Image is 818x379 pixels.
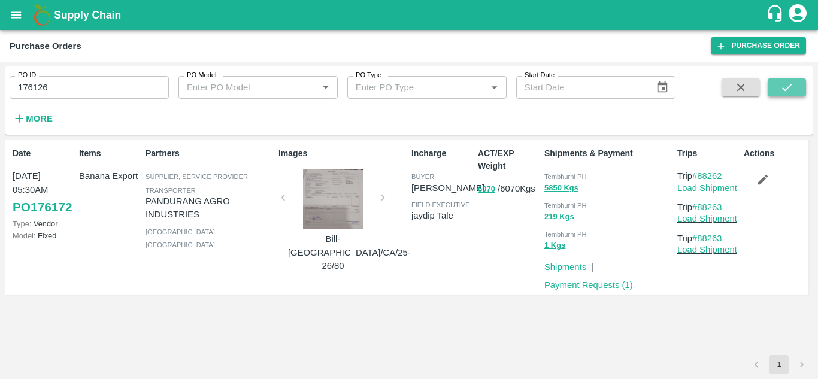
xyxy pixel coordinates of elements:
p: Trips [677,147,739,160]
span: Model: [13,231,35,240]
div: account of current user [787,2,808,28]
a: Load Shipment [677,214,737,223]
a: Purchase Order [711,37,806,54]
a: #88262 [692,171,722,181]
span: Type: [13,219,31,228]
a: Load Shipment [677,245,737,254]
button: Open [318,80,334,95]
button: 219 Kgs [544,210,574,224]
p: ACT/EXP Weight [478,147,540,172]
div: | [586,256,593,274]
input: Enter PO ID [10,76,169,99]
p: PANDURANG AGRO INDUSTRIES [146,195,274,222]
p: Trip [677,201,739,214]
span: buyer [411,173,434,180]
span: Tembhurni PH [544,202,587,209]
a: Load Shipment [677,183,737,193]
img: logo [30,3,54,27]
p: Bill-[GEOGRAPHIC_DATA]/CA/25-26/80 [288,232,378,272]
button: Open [486,80,502,95]
label: Start Date [525,71,555,80]
p: Items [79,147,141,160]
p: Shipments & Payment [544,147,672,160]
div: customer-support [766,4,787,26]
a: Payment Requests (1) [544,280,633,290]
p: Trip [677,232,739,245]
button: 1 Kgs [544,239,565,253]
label: PO ID [18,71,36,80]
input: Enter PO Model [182,80,299,95]
button: 6070 [478,183,495,196]
button: open drawer [2,1,30,29]
a: #88263 [692,234,722,243]
button: 5850 Kgs [544,181,578,195]
a: Supply Chain [54,7,766,23]
a: PO176172 [13,196,72,218]
input: Start Date [516,76,647,99]
span: field executive [411,201,470,208]
p: Actions [744,147,805,160]
p: Vendor [13,218,74,229]
p: jaydip Tale [411,209,473,222]
p: Fixed [13,230,74,241]
p: Banana Export [79,169,141,183]
span: [GEOGRAPHIC_DATA] , [GEOGRAPHIC_DATA] [146,228,217,248]
p: [DATE] 05:30AM [13,169,74,196]
p: / 6070 Kgs [478,182,540,196]
input: Enter PO Type [351,80,468,95]
p: Images [278,147,407,160]
a: #88263 [692,202,722,212]
a: Shipments [544,262,586,272]
p: Incharge [411,147,473,160]
label: PO Type [356,71,381,80]
span: Tembhurni PH [544,231,587,238]
div: Purchase Orders [10,38,81,54]
label: PO Model [187,71,217,80]
button: More [10,108,56,129]
button: Choose date [651,76,674,99]
nav: pagination navigation [745,355,813,374]
p: Trip [677,169,739,183]
span: Tembhurni PH [544,173,587,180]
p: [PERSON_NAME] [411,181,484,195]
strong: More [26,114,53,123]
b: Supply Chain [54,9,121,21]
button: page 1 [769,355,789,374]
p: Date [13,147,74,160]
p: Partners [146,147,274,160]
span: Supplier, Service Provider, Transporter [146,173,250,193]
